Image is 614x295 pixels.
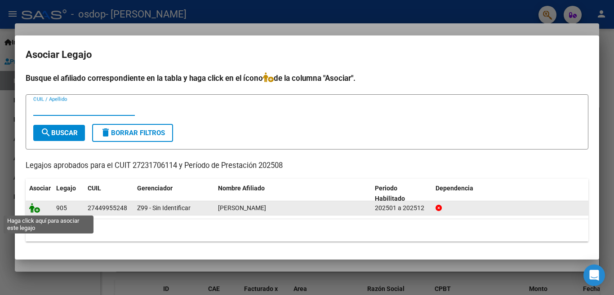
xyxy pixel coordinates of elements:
[40,129,78,137] span: Buscar
[33,125,85,141] button: Buscar
[375,185,405,202] span: Periodo Habilitado
[26,46,588,63] h2: Asociar Legajo
[583,264,605,286] div: Open Intercom Messenger
[436,185,473,192] span: Dependencia
[26,72,588,84] h4: Busque el afiliado correspondiente en la tabla y haga click en el ícono de la columna "Asociar".
[100,127,111,138] mat-icon: delete
[133,179,214,208] datatable-header-cell: Gerenciador
[26,179,53,208] datatable-header-cell: Asociar
[88,185,101,192] span: CUIL
[214,179,371,208] datatable-header-cell: Nombre Afiliado
[84,179,133,208] datatable-header-cell: CUIL
[218,185,265,192] span: Nombre Afiliado
[56,185,76,192] span: Legajo
[137,204,191,211] span: Z99 - Sin Identificar
[53,179,84,208] datatable-header-cell: Legajo
[371,179,432,208] datatable-header-cell: Periodo Habilitado
[375,203,428,213] div: 202501 a 202512
[92,124,173,142] button: Borrar Filtros
[40,127,51,138] mat-icon: search
[100,129,165,137] span: Borrar Filtros
[137,185,173,192] span: Gerenciador
[88,203,127,213] div: 27449955248
[26,219,588,242] div: 1 registros
[29,185,51,192] span: Asociar
[432,179,589,208] datatable-header-cell: Dependencia
[218,204,266,211] span: MARQUEZ LARA
[26,160,588,172] p: Legajos aprobados para el CUIT 27231706114 y Período de Prestación 202508
[56,204,67,211] span: 905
